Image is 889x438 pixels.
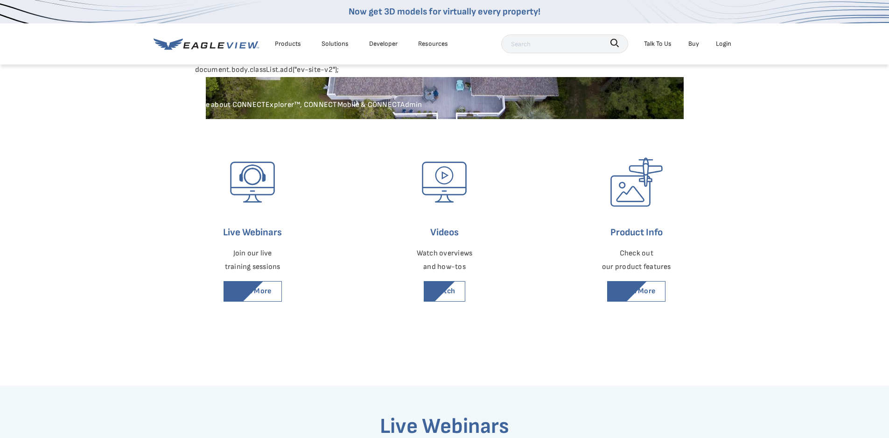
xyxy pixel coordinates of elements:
div: Login [716,38,731,49]
p: Learn more about CONNECTExplorer™, CONNECTMobile & CONNECTAdmin [172,99,718,112]
h6: Live Webinars [172,225,334,240]
a: Buy [688,38,699,49]
h1: Academy [172,77,718,85]
p: Check out our product features [555,247,717,274]
a: Learn More [607,281,665,302]
div: Talk To Us [644,38,672,49]
a: Developer [369,38,398,49]
p: Watch overviews and how-tos [364,247,525,274]
a: Learn More [224,281,282,302]
a: Watch [424,281,466,302]
div: Solutions [322,38,349,49]
div: Products [275,38,301,49]
input: Search [501,35,628,53]
h6: Videos [364,225,525,240]
h6: Product Info [555,225,717,240]
p: Join our live training sessions [172,247,334,274]
div: Resources [418,38,448,49]
a: Now get 3D models for virtually every property! [349,6,540,17]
